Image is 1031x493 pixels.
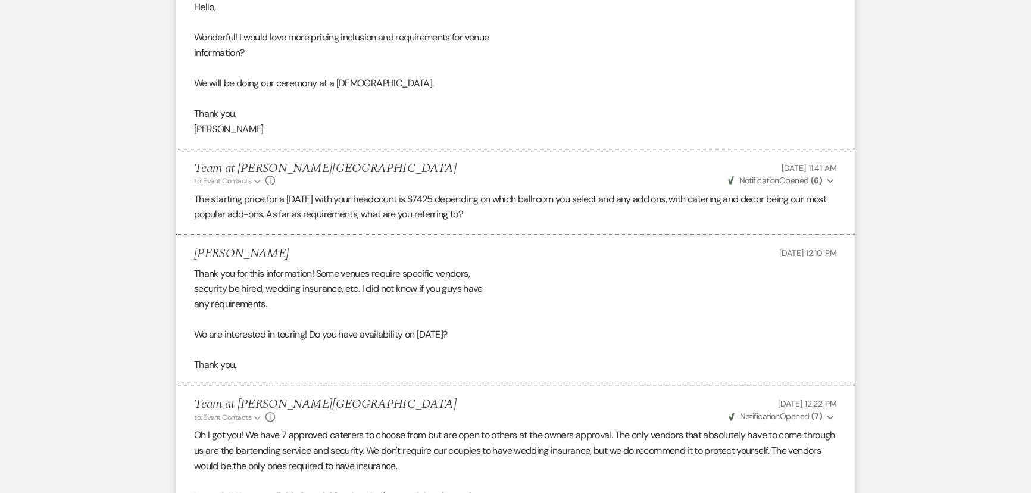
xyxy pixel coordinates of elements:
[194,413,251,422] span: to: Event Contacts
[811,411,822,422] strong: ( 7 )
[726,174,837,187] button: NotificationOpened (6)
[194,161,457,176] h5: Team at [PERSON_NAME][GEOGRAPHIC_DATA]
[739,175,779,186] span: Notification
[194,397,457,412] h5: Team at [PERSON_NAME][GEOGRAPHIC_DATA]
[779,248,837,258] span: [DATE] 12:10 PM
[739,411,779,422] span: Notification
[727,410,837,423] button: NotificationOpened (7)
[782,163,837,173] span: [DATE] 11:41 AM
[811,175,822,186] strong: ( 6 )
[728,175,822,186] span: Opened
[194,176,263,186] button: to: Event Contacts
[778,398,837,409] span: [DATE] 12:22 PM
[194,412,263,423] button: to: Event Contacts
[729,411,822,422] span: Opened
[194,266,837,373] div: Thank you for this information! Some venues require specific vendors, security be hired, wedding ...
[194,192,837,222] p: The starting price for a [DATE] with your headcount is $7425 depending on which ballroom you sele...
[194,428,837,473] p: Oh I got you! We have 7 approved caterers to choose from but are open to others at the owners app...
[194,246,289,261] h5: [PERSON_NAME]
[194,176,251,186] span: to: Event Contacts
